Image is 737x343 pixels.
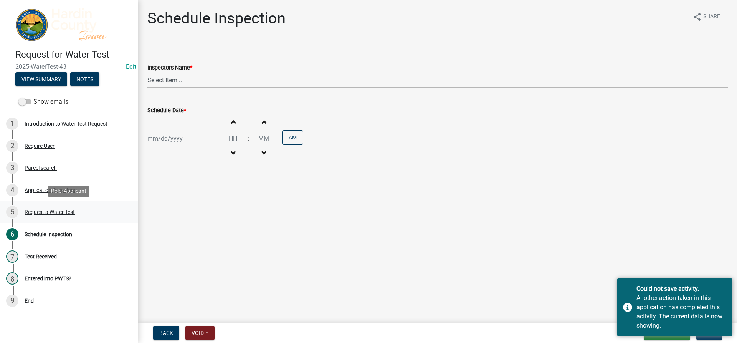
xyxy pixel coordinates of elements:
div: Test Received [25,254,57,259]
div: 3 [6,162,18,174]
div: 7 [6,250,18,263]
h4: Request for Water Test [15,49,132,60]
input: Hours [221,131,245,146]
label: Show emails [18,97,68,106]
div: Require User [25,143,55,149]
input: mm/dd/yyyy [147,131,218,146]
div: Entered into PWTS? [25,276,71,281]
div: Schedule Inspection [25,232,72,237]
h1: Schedule Inspection [147,9,286,28]
button: Notes [70,72,99,86]
span: Share [703,12,720,22]
div: 9 [6,295,18,307]
div: 5 [6,206,18,218]
div: 2 [6,140,18,152]
div: Request a Water Test [25,209,75,215]
div: Application Questions [25,187,77,193]
span: Back [159,330,173,336]
span: Void [192,330,204,336]
div: 1 [6,118,18,130]
button: AM [282,130,303,145]
i: share [692,12,702,22]
div: 8 [6,272,18,285]
a: Edit [126,63,136,70]
label: Inspectors Name [147,65,192,71]
div: Introduction to Water Test Request [25,121,107,126]
div: 6 [6,228,18,240]
button: shareShare [686,9,726,24]
div: Parcel search [25,165,57,171]
div: 4 [6,184,18,196]
span: 2025-WaterTest-43 [15,63,123,70]
button: Back [153,326,179,340]
wm-modal-confirm: Notes [70,77,99,83]
div: Role: Applicant [48,186,89,197]
wm-modal-confirm: Edit Application Number [126,63,136,70]
button: View Summary [15,72,67,86]
input: Minutes [251,131,276,146]
button: Void [185,326,215,340]
div: End [25,298,34,303]
div: : [245,134,251,143]
label: Schedule Date [147,108,186,113]
wm-modal-confirm: Summary [15,77,67,83]
div: Could not save activity. [636,284,727,293]
img: Hardin County, Iowa [15,8,126,41]
div: Another action taken in this application has completed this activity. The current data is now sho... [636,293,727,330]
